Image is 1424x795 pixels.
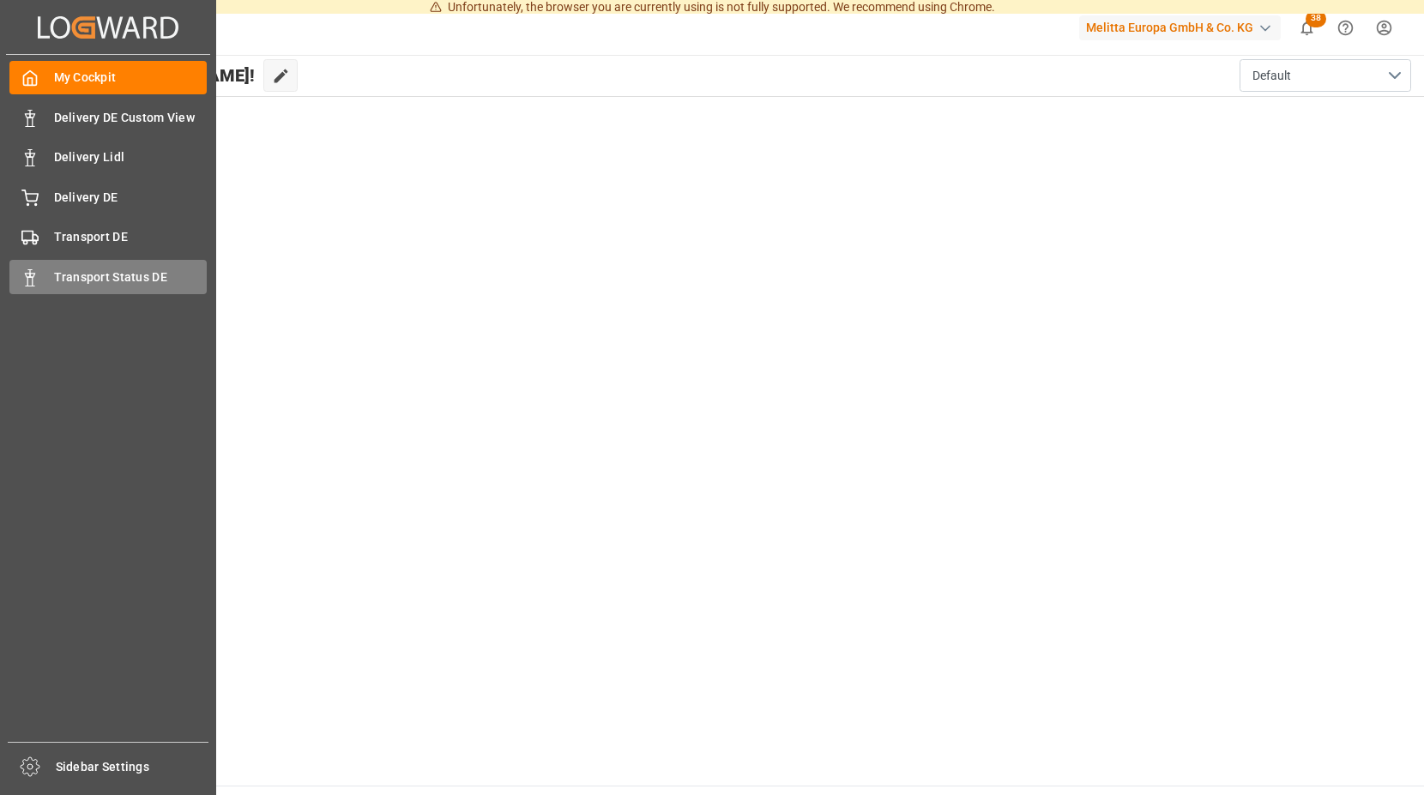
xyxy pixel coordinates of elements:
[1079,11,1288,44] button: Melitta Europa GmbH & Co. KG
[54,109,208,127] span: Delivery DE Custom View
[9,141,207,174] a: Delivery Lidl
[1079,15,1281,40] div: Melitta Europa GmbH & Co. KG
[9,100,207,134] a: Delivery DE Custom View
[54,69,208,87] span: My Cockpit
[54,228,208,246] span: Transport DE
[9,180,207,214] a: Delivery DE
[1288,9,1326,47] button: show 38 new notifications
[1326,9,1365,47] button: Help Center
[1306,10,1326,27] span: 38
[9,260,207,293] a: Transport Status DE
[56,758,209,776] span: Sidebar Settings
[9,61,207,94] a: My Cockpit
[54,268,208,286] span: Transport Status DE
[54,148,208,166] span: Delivery Lidl
[1252,67,1291,85] span: Default
[9,220,207,254] a: Transport DE
[1240,59,1411,92] button: open menu
[54,189,208,207] span: Delivery DE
